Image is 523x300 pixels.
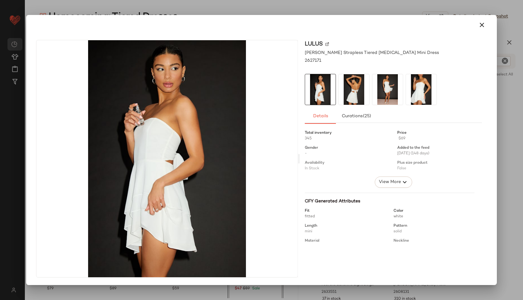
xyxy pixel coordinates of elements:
img: 12660041_2627171.jpg [36,40,298,277]
img: 12660101_2627171.jpg [406,74,436,105]
span: Details [313,114,328,119]
div: CFY Generated Attributes [305,198,474,205]
button: View More [375,177,412,188]
span: Lulus [305,40,323,48]
img: 12660061_2627171.jpg [339,74,369,105]
img: 12660041_2627171.jpg [305,74,336,105]
span: Curations [341,114,371,119]
span: 2627171 [305,57,321,64]
span: [PERSON_NAME] Strapless Tiered [MEDICAL_DATA] Mini Dress [305,50,439,56]
img: svg%3e [325,42,329,46]
img: 12660081_2627171.jpg [372,74,403,105]
span: (25) [363,114,371,119]
span: View More [378,178,401,186]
